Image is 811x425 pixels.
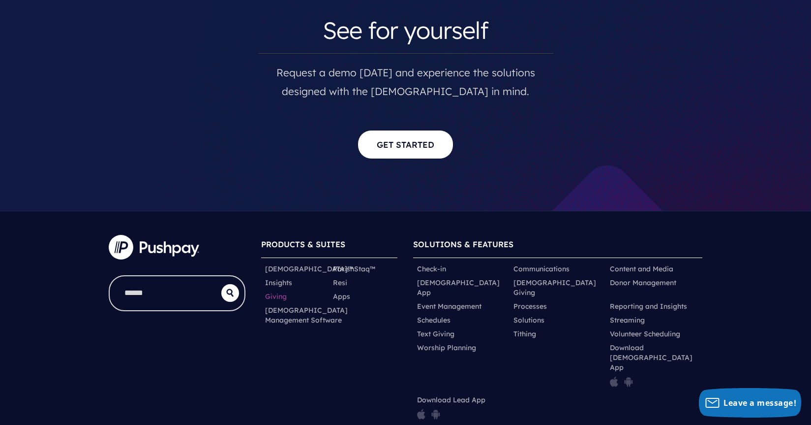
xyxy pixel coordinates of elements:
a: Reporting and Insights [610,301,687,311]
a: Content and Media [610,264,673,274]
a: Streaming [610,315,645,325]
a: Event Management [417,301,481,311]
a: [DEMOGRAPHIC_DATA] Management Software [265,305,348,325]
a: [DEMOGRAPHIC_DATA]™ [265,264,353,274]
img: pp_icon_appstore.png [610,376,618,387]
a: [DEMOGRAPHIC_DATA] Giving [513,278,602,297]
img: pp_icon_gplay.png [624,376,633,387]
span: Leave a message! [723,397,796,408]
a: Volunteer Scheduling [610,329,680,339]
a: Apps [333,292,350,301]
a: Insights [265,278,292,288]
a: Schedules [417,315,451,325]
p: Request a demo [DATE] and experience the solutions designed with the [DEMOGRAPHIC_DATA] in mind. [258,53,553,100]
a: Get Started [358,130,453,159]
h6: PRODUCTS & SUITES [261,235,398,258]
a: Worship Planning [417,343,476,353]
a: Tithing [513,329,536,339]
a: Donor Management [610,278,676,288]
a: Resi [333,278,347,288]
a: Processes [513,301,547,311]
button: Leave a message! [699,388,801,418]
a: Solutions [513,315,544,325]
a: Check-in [417,264,446,274]
img: pp_icon_appstore.png [417,409,425,420]
img: pp_icon_gplay.png [431,409,440,420]
h6: SOLUTIONS & FEATURES [413,235,702,258]
a: ParishStaq™ [333,264,375,274]
a: Communications [513,264,570,274]
a: Giving [265,292,287,301]
li: Download [DEMOGRAPHIC_DATA] App [606,341,702,393]
h3: See for yourself [258,7,553,53]
a: [DEMOGRAPHIC_DATA] App [417,278,506,297]
a: Text Giving [417,329,454,339]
